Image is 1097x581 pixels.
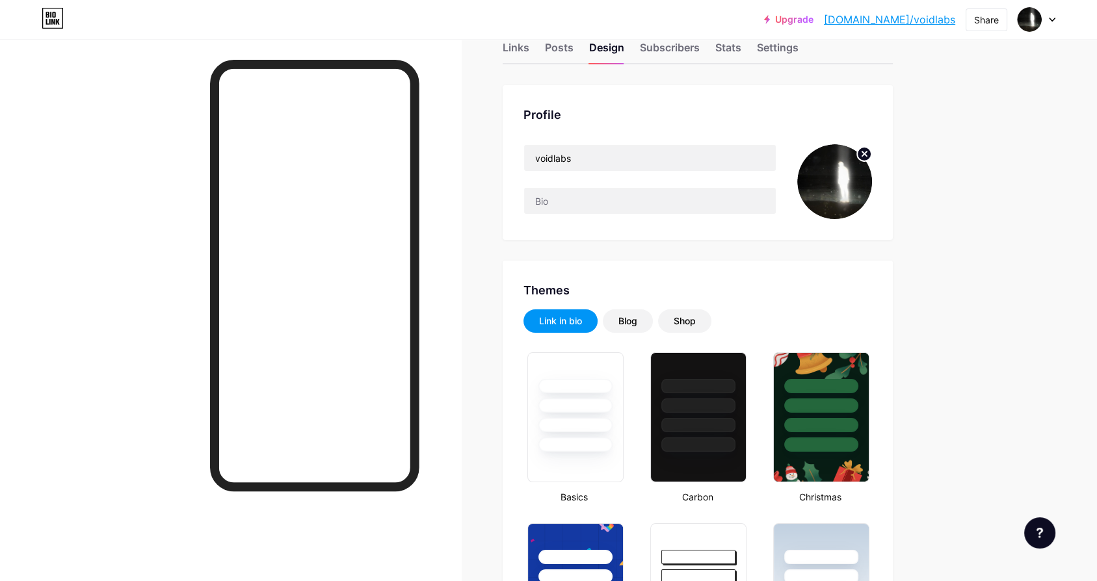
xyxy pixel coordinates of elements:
[545,40,574,63] div: Posts
[523,490,626,504] div: Basics
[757,40,799,63] div: Settings
[640,40,700,63] div: Subscribers
[539,315,582,328] div: Link in bio
[523,281,872,299] div: Themes
[974,13,999,27] div: Share
[524,188,776,214] input: Bio
[589,40,624,63] div: Design
[674,315,696,328] div: Shop
[523,106,872,123] div: Profile
[797,144,872,219] img: voidlabs
[1017,7,1042,32] img: voidlabs
[824,12,955,27] a: [DOMAIN_NAME]/voidlabs
[769,490,871,504] div: Christmas
[503,40,529,63] div: Links
[618,315,637,328] div: Blog
[715,40,741,63] div: Stats
[764,14,813,25] a: Upgrade
[646,490,748,504] div: Carbon
[524,145,776,171] input: Name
